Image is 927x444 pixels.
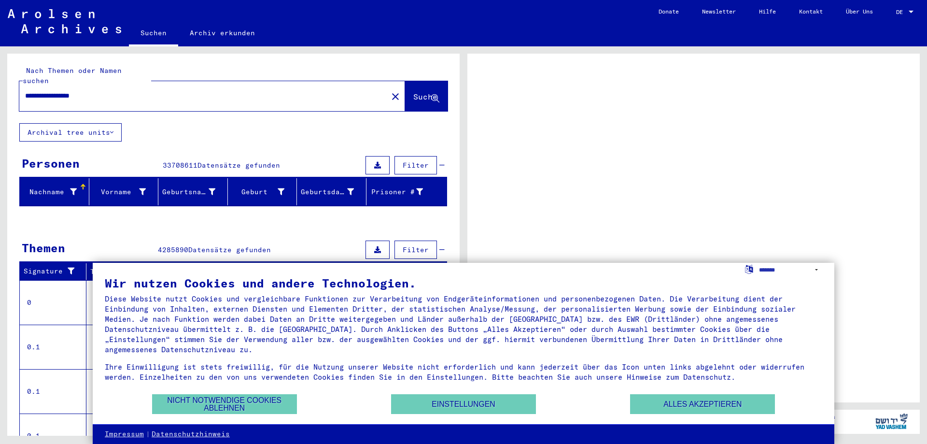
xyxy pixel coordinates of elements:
span: 4285890 [158,245,188,254]
div: Ihre Einwilligung ist stets freiwillig, für die Nutzung unserer Website nicht erforderlich und ka... [105,362,822,382]
button: Clear [386,86,405,106]
span: Datensätze gefunden [188,245,271,254]
div: Geburtsdatum [301,187,354,197]
mat-header-cell: Prisoner # [366,178,447,205]
div: Nachname [24,184,89,200]
a: Suchen [129,21,178,46]
mat-header-cell: Geburt‏ [228,178,297,205]
div: Titel [90,264,438,279]
div: Signature [24,264,88,279]
div: Themen [22,239,65,257]
mat-header-cell: Geburtsname [158,178,228,205]
div: Geburtsname [162,184,227,200]
span: Datensätze gefunden [197,161,280,170]
div: Personen [22,155,80,172]
div: Vorname [93,184,158,200]
span: Filter [403,161,429,170]
div: Geburt‏ [232,187,285,197]
select: Sprache auswählen [759,263,822,277]
div: Geburtsdatum [301,184,366,200]
button: Nicht notwendige Cookies ablehnen [152,394,297,414]
mat-header-cell: Nachname [20,178,89,205]
div: Geburt‏ [232,184,297,200]
td: 0.1 [20,369,86,414]
button: Einstellungen [391,394,536,414]
div: Prisoner # [370,184,435,200]
div: Vorname [93,187,146,197]
a: Datenschutzhinweis [152,430,230,439]
span: Suche [413,92,437,101]
span: DE [896,9,907,15]
div: Signature [24,266,79,276]
span: Filter [403,245,429,254]
button: Archival tree units [19,123,122,142]
mat-header-cell: Geburtsdatum [297,178,366,205]
mat-header-cell: Vorname [89,178,159,205]
button: Filter [394,241,437,259]
img: Arolsen_neg.svg [8,9,121,33]
td: 0 [20,280,86,325]
div: Wir nutzen Cookies und andere Technologien. [105,277,822,289]
button: Alles akzeptieren [630,394,775,414]
mat-icon: close [390,91,401,102]
td: 0.1 [20,325,86,369]
div: Titel [90,267,428,277]
div: Diese Website nutzt Cookies und vergleichbare Funktionen zur Verarbeitung von Endgeräteinformatio... [105,294,822,355]
button: Filter [394,156,437,174]
label: Sprache auswählen [744,264,754,273]
div: Nachname [24,187,77,197]
mat-label: Nach Themen oder Namen suchen [23,66,122,85]
img: yv_logo.png [873,409,910,433]
button: Suche [405,81,448,111]
div: Prisoner # [370,187,423,197]
span: 33708611 [163,161,197,170]
a: Impressum [105,430,144,439]
div: Geburtsname [162,187,215,197]
a: Archiv erkunden [178,21,267,44]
